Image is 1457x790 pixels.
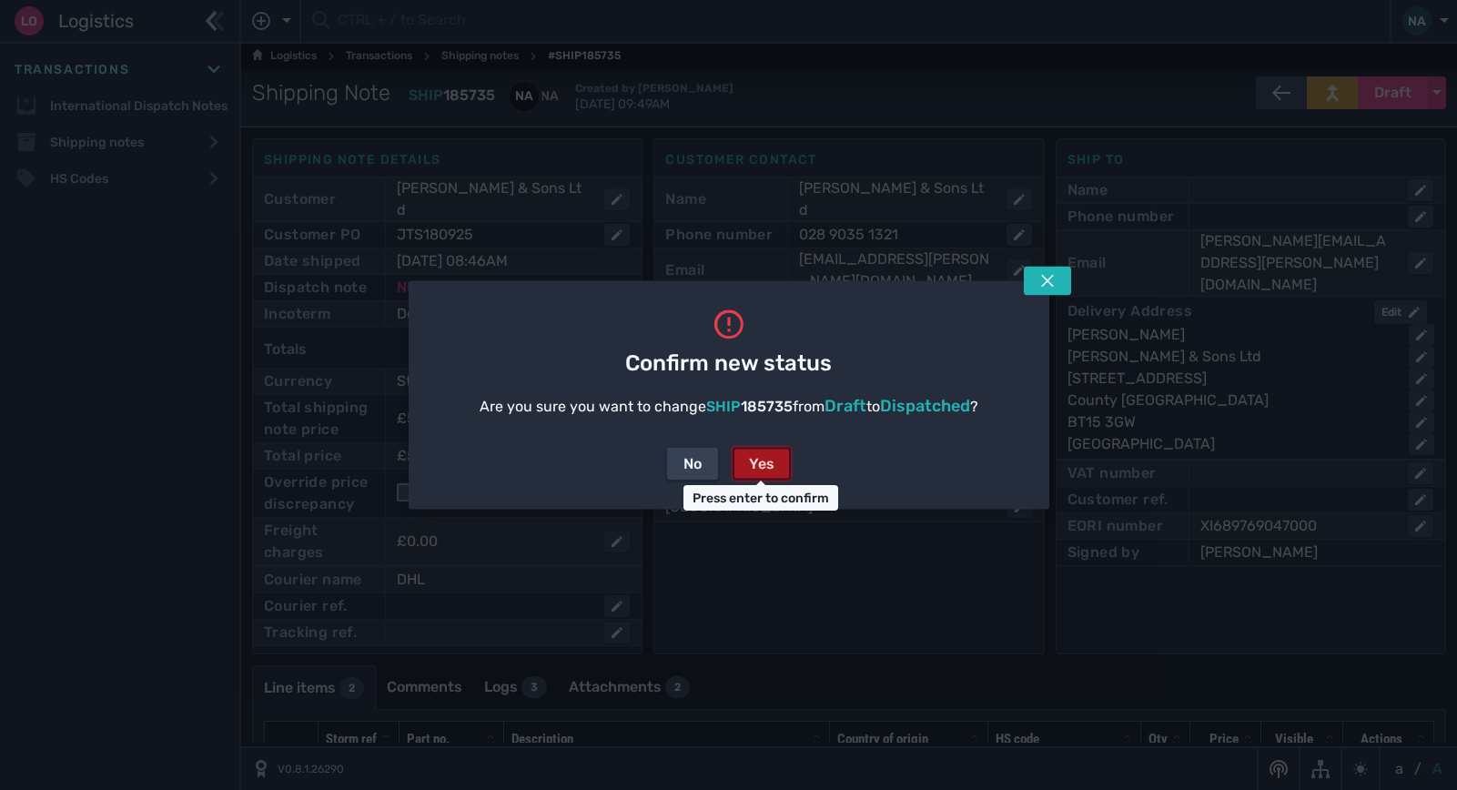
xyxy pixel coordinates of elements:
span: Draft [825,396,866,416]
button: Yes [733,448,791,481]
span: Confirm new status [625,347,832,380]
div: No [683,453,702,475]
button: No [667,448,718,481]
span: SHIP [706,398,741,415]
div: Yes [749,453,774,475]
div: Are you sure you want to change from to ? [480,394,978,419]
span: Dispatched [880,396,970,416]
div: Press enter to confirm [683,485,838,511]
button: Tap escape key to close [1024,267,1071,296]
span: 185735 [741,398,793,415]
